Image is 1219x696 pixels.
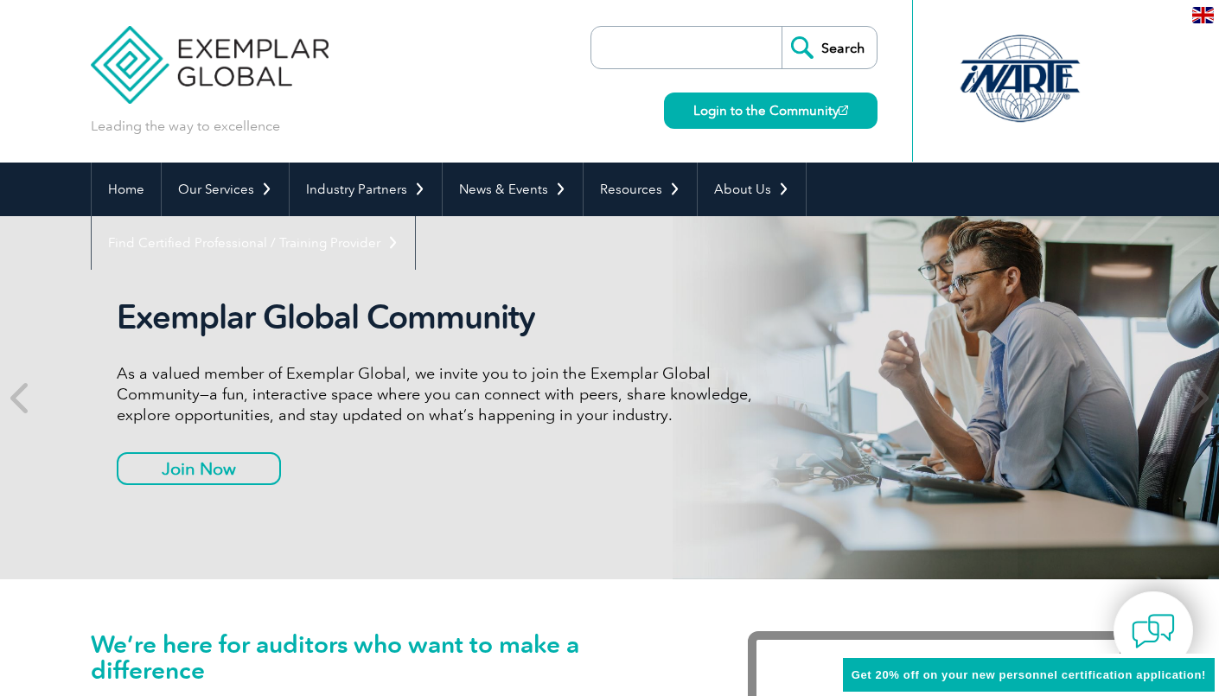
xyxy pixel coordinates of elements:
[290,163,442,216] a: Industry Partners
[839,105,848,115] img: open_square.png
[852,668,1206,681] span: Get 20% off on your new personnel certification application!
[443,163,583,216] a: News & Events
[162,163,289,216] a: Our Services
[91,631,696,683] h1: We’re here for auditors who want to make a difference
[117,363,765,425] p: As a valued member of Exemplar Global, we invite you to join the Exemplar Global Community—a fun,...
[117,452,281,485] a: Join Now
[584,163,697,216] a: Resources
[698,163,806,216] a: About Us
[664,93,878,129] a: Login to the Community
[782,27,877,68] input: Search
[92,163,161,216] a: Home
[117,297,765,337] h2: Exemplar Global Community
[92,216,415,270] a: Find Certified Professional / Training Provider
[1132,610,1175,653] img: contact-chat.png
[91,117,280,136] p: Leading the way to excellence
[1192,7,1214,23] img: en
